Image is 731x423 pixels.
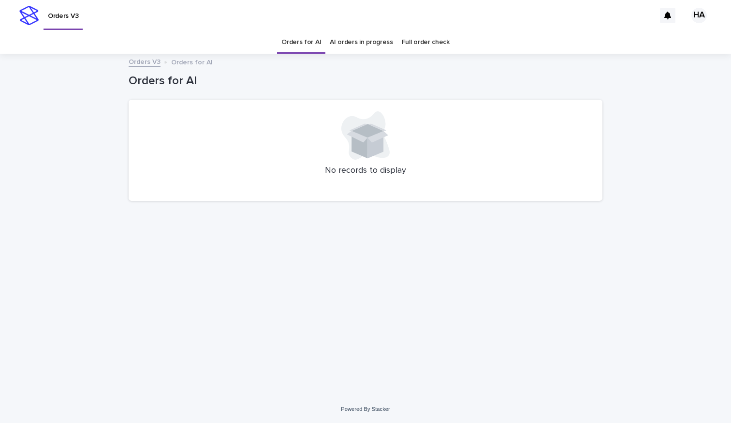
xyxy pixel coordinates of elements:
a: Orders V3 [129,56,161,67]
div: HA [691,8,707,23]
p: Orders for AI [171,56,213,67]
a: Powered By Stacker [341,406,390,412]
h1: Orders for AI [129,74,602,88]
a: AI orders in progress [330,31,393,54]
p: No records to display [140,166,591,176]
img: stacker-logo-s-only.png [19,6,39,25]
a: Orders for AI [281,31,321,54]
a: Full order check [402,31,450,54]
